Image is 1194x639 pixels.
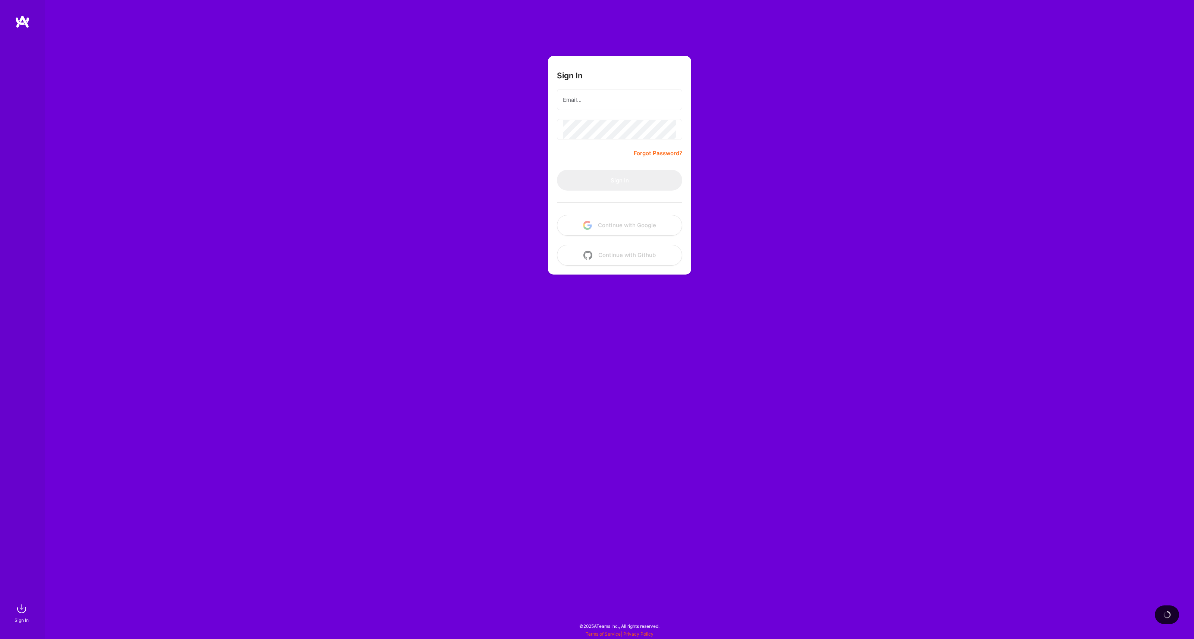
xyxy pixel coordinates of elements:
input: Email... [563,90,676,109]
img: icon [583,251,592,260]
button: Continue with Google [557,215,682,236]
a: Forgot Password? [634,149,682,158]
h3: Sign In [557,71,583,80]
img: loading [1163,611,1171,618]
img: icon [583,221,592,230]
a: Privacy Policy [623,631,654,637]
div: © 2025 ATeams Inc., All rights reserved. [45,617,1194,635]
a: Terms of Service [586,631,621,637]
span: | [586,631,654,637]
button: Sign In [557,170,682,191]
button: Continue with Github [557,245,682,266]
div: Sign In [15,616,29,624]
a: sign inSign In [16,601,29,624]
img: sign in [14,601,29,616]
img: logo [15,15,30,28]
